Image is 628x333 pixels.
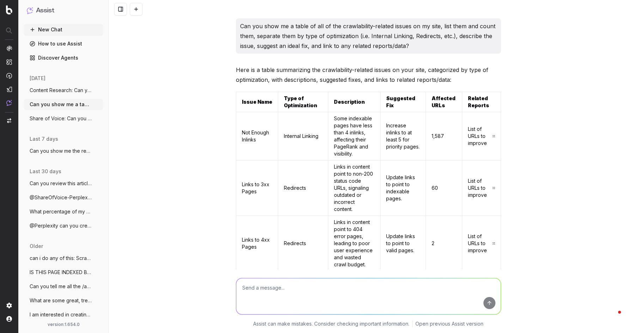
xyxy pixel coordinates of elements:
[468,95,489,108] strong: Related Reports
[6,316,12,322] img: My account
[30,147,92,155] span: Can you show me the redirect issues on m
[6,46,12,51] img: Analytics
[24,99,103,110] button: Can you show me a table of all of the cr
[24,178,103,189] button: Can you review this article: [URL]
[468,126,495,147] a: List of URLs to improve
[432,95,457,108] strong: Affected URLs
[24,38,103,49] a: How to use Assist
[426,112,462,161] td: 1,587
[30,208,92,215] span: What percentage of my /articles/ pages h
[284,95,317,108] strong: Type of Optimization
[380,112,426,161] td: Increase inlinks to at least 5 for priority pages.
[334,99,365,105] strong: Description
[242,99,272,105] strong: Issue Name
[24,192,103,203] button: @ShareOfVoice-Perplexity What can you sh
[24,267,103,278] button: IS THIS PAGE INDEXED BY GOOGLE [URL]
[278,216,328,271] td: Redirects
[6,5,12,14] img: Botify logo
[468,177,495,199] a: List of URLs to improve
[468,233,495,254] a: List of URLs to improve
[30,168,61,175] span: last 30 days
[27,7,33,14] img: Assist
[236,112,278,161] td: Not Enough Inlinks
[30,283,92,290] span: Can you tell me all the /articles/ pages
[30,222,92,229] span: @Perplexity can you create Nunjucks scri
[36,6,54,16] h1: Assist
[6,86,12,92] img: Studio
[328,161,380,216] td: Links in content point to non-200 status code URLs, signaling outdated or incorrect content.
[24,145,103,157] button: Can you show me the redirect issues on m
[30,180,92,187] span: Can you review this article: [URL]
[24,85,103,96] button: Content Research: Can you review this a
[415,320,483,327] a: Open previous Assist version
[24,24,103,35] button: New Chat
[236,65,501,85] p: Here is a table summarizing the crawlability-related issues on your site, categorized by type of ...
[24,253,103,264] button: can i do any of this: Scrape top competi
[380,216,426,271] td: Update links to point to valid pages.
[426,216,462,271] td: 2
[24,295,103,306] button: What are some great, trending topics I s
[24,220,103,231] button: @Perplexity can you create Nunjucks scri
[6,303,12,308] img: Setting
[6,73,12,79] img: Activation
[30,101,92,108] span: Can you show me a table of all of the cr
[30,135,58,143] span: last 7 days
[278,161,328,216] td: Redirects
[30,243,43,250] span: older
[24,281,103,292] button: Can you tell me all the /articles/ pages
[30,115,92,122] span: Share of Voice: Can you show me the Goo
[7,118,11,123] img: Switch project
[24,52,103,63] a: Discover Agents
[236,161,278,216] td: Links to 3xx Pages
[426,161,462,216] td: 60
[24,113,103,124] button: Share of Voice: Can you show me the Goo
[328,216,380,271] td: Links in content point to 404 error pages, leading to poor user experience and wasted crawl budget.
[30,75,45,82] span: [DATE]
[30,297,92,304] span: What are some great, trending topics I s
[27,6,100,16] button: Assist
[328,112,380,161] td: Some indexable pages have less than 4 inlinks, affecting their PageRank and visibility.
[30,255,92,262] span: can i do any of this: Scrape top competi
[30,311,92,318] span: I am interested in creating some long-fo
[24,309,103,320] button: I am interested in creating some long-fo
[6,59,12,65] img: Intelligence
[604,309,621,326] iframe: Intercom live chat
[240,21,497,51] p: Can you show me a table of all of the crawlability-related issues on my site, list them and count...
[236,216,278,271] td: Links to 4xx Pages
[380,161,426,216] td: Update links to point to indexable pages.
[30,194,92,201] span: @ShareOfVoice-Perplexity What can you sh
[386,95,416,108] strong: Suggested Fix
[253,320,409,327] p: Assist can make mistakes. Consider checking important information.
[278,112,328,161] td: Internal Linking
[30,269,92,276] span: IS THIS PAGE INDEXED BY GOOGLE [URL]
[6,100,12,106] img: Assist
[30,87,92,94] span: Content Research: Can you review this a
[24,206,103,217] button: What percentage of my /articles/ pages h
[27,322,100,327] div: version: 1.654.0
